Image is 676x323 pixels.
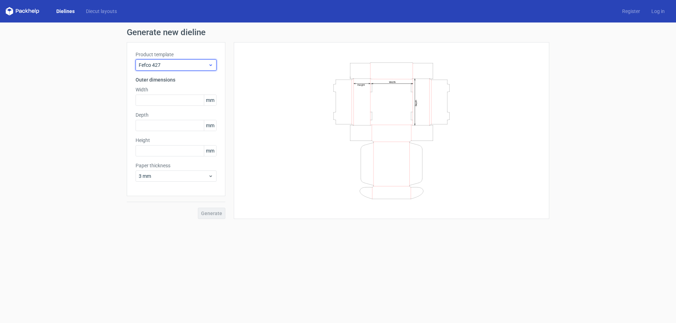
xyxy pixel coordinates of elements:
[136,76,217,83] h3: Outer dimensions
[136,86,217,93] label: Width
[204,95,216,105] span: mm
[80,8,123,15] a: Diecut layouts
[127,28,549,37] h1: Generate new dieline
[136,111,217,118] label: Depth
[139,173,208,180] span: 3 mm
[646,8,670,15] a: Log in
[136,162,217,169] label: Paper thickness
[389,80,396,83] text: Width
[136,51,217,58] label: Product template
[136,137,217,144] label: Height
[204,146,216,156] span: mm
[415,99,418,106] text: Depth
[616,8,646,15] a: Register
[139,62,208,69] span: Fefco 427
[51,8,80,15] a: Dielines
[204,120,216,131] span: mm
[357,83,365,86] text: Height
